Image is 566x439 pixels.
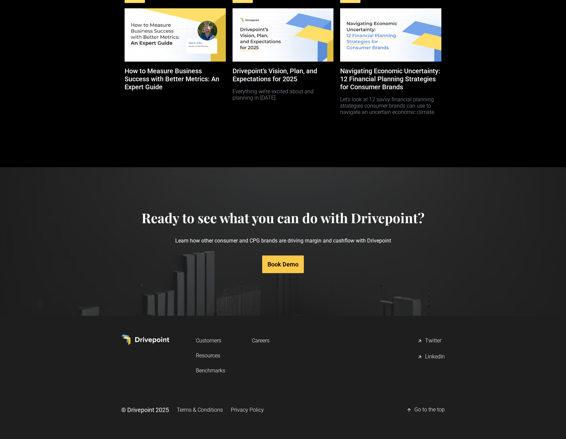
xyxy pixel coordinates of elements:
[196,364,225,377] a: Benchmarks
[196,334,225,347] a: Customers
[121,406,169,414] div: © Drivepoint 2025
[414,406,445,414] div: Go to the top
[425,337,441,345] div: Twitter
[262,255,304,273] a: Book Demo
[340,91,441,116] p: Let's look at 12 savvy financial planning strategies consumer brands can use to navigate an uncer...
[340,67,441,91] h5: Navigating Economic Uncertainty: 12 Financial Planning Strategies for Consumer Brands
[252,334,270,347] a: Careers
[142,210,424,226] h4: Ready to see what you can do with Drivepoint?
[417,334,445,348] a: Twitter
[125,67,226,91] h5: How to Measure Business Success with Better Metrics: An Expert Guide
[425,353,445,361] div: LinkedIn
[233,83,334,101] p: Everything we’re excited about and planning in [DATE].
[406,403,445,417] a: Go to the top
[196,349,225,362] a: Resources
[231,404,264,416] a: Privacy Policy
[142,226,424,255] p: Learn how other consumer and CPG brands are driving margin and cashflow with Drivepoint
[177,404,223,416] a: Terms & Conditions
[417,350,445,364] a: LinkedIn
[233,67,334,83] h5: Drivepoint’s Vision, Plan, and Expectations for 2025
